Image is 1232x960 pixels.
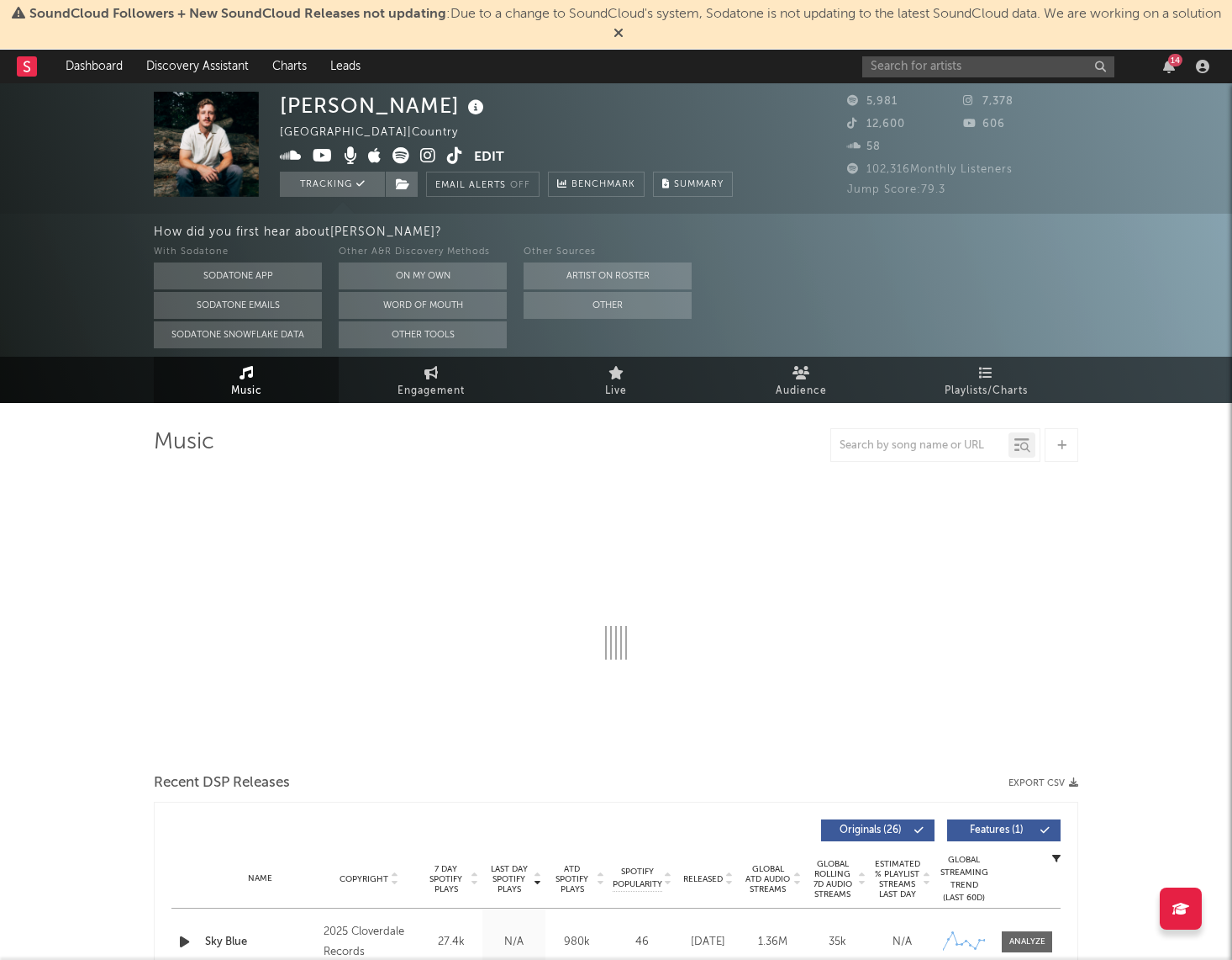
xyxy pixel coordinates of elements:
button: Other Tools [339,321,507,348]
span: 12,600 [847,119,905,130]
button: Other [524,292,692,319]
button: Email AlertsOff [426,172,540,197]
span: 606 [963,119,1005,130]
button: Sodatone App [154,263,322,289]
span: ATD Spotify Plays [550,864,594,894]
a: Audience [708,357,893,403]
span: Global ATD Audio Streams [745,864,791,894]
button: Summary [653,172,733,197]
div: 1.36M [745,934,801,951]
span: Jump Score: 79.3 [847,184,945,195]
div: Other A&R Discovery Methods [339,242,507,263]
a: Playlists/Charts [893,357,1078,403]
div: [DATE] [680,934,736,951]
button: Edit [474,147,504,168]
div: 980k [550,934,604,951]
button: Artist on Roster [524,263,692,289]
a: Engagement [339,357,524,403]
button: Sodatone Snowflake Data [154,321,322,348]
button: Tracking [280,172,385,197]
div: Global Streaming Trend (Last 60D) [939,854,989,904]
a: Discovery Assistant [134,50,261,83]
a: Live [524,357,708,403]
div: 14 [1168,54,1182,66]
span: Live [605,381,627,401]
div: Other Sources [524,242,692,263]
button: On My Own [339,263,507,289]
a: Charts [261,50,319,83]
input: Search for artists [862,56,1114,77]
div: How did you first hear about [PERSON_NAME] ? [154,222,1232,242]
div: N/A [487,934,541,951]
span: SoundCloud Followers + New SoundCloud Releases not updating [29,8,446,21]
span: Copyright [340,874,388,884]
div: [GEOGRAPHIC_DATA] | Country [280,123,477,143]
span: Originals ( 26 ) [832,825,909,835]
span: Benchmark [571,175,635,195]
span: Playlists/Charts [945,381,1028,401]
span: Dismiss [613,28,624,41]
button: 14 [1163,60,1175,73]
span: Features ( 1 ) [958,825,1035,835]
span: Music [231,381,262,401]
a: Music [154,357,339,403]
span: Last Day Spotify Plays [487,864,531,894]
span: 102,316 Monthly Listeners [847,164,1013,175]
div: 35k [809,934,866,951]
span: Spotify Popularity [613,866,662,891]
em: Off [510,181,530,190]
button: Originals(26) [821,819,935,841]
span: Recent DSP Releases [154,773,290,793]
span: 58 [847,141,881,152]
a: Leads [319,50,372,83]
button: Export CSV [1008,778,1078,788]
a: Benchmark [548,172,645,197]
a: Sky Blue [205,934,315,951]
span: Audience [776,381,827,401]
div: Name [205,872,315,885]
span: Estimated % Playlist Streams Last Day [874,859,920,899]
button: Sodatone Emails [154,292,322,319]
button: Word Of Mouth [339,292,507,319]
div: With Sodatone [154,242,322,263]
a: Dashboard [54,50,134,83]
div: 46 [613,934,671,951]
div: [PERSON_NAME] [280,92,488,119]
div: N/A [874,934,930,951]
span: Global Rolling 7D Audio Streams [809,859,856,899]
span: 5,981 [847,96,898,107]
span: Summary [674,180,724,189]
div: 27.4k [424,934,478,951]
input: Search by song name or URL [831,439,1008,453]
span: 7 Day Spotify Plays [424,864,468,894]
button: Features(1) [947,819,1061,841]
span: 7,378 [963,96,1014,107]
span: : Due to a change to SoundCloud's system, Sodatone is not updating to the latest SoundCloud data.... [29,8,1221,21]
span: Released [683,874,723,884]
span: Engagement [398,381,465,401]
